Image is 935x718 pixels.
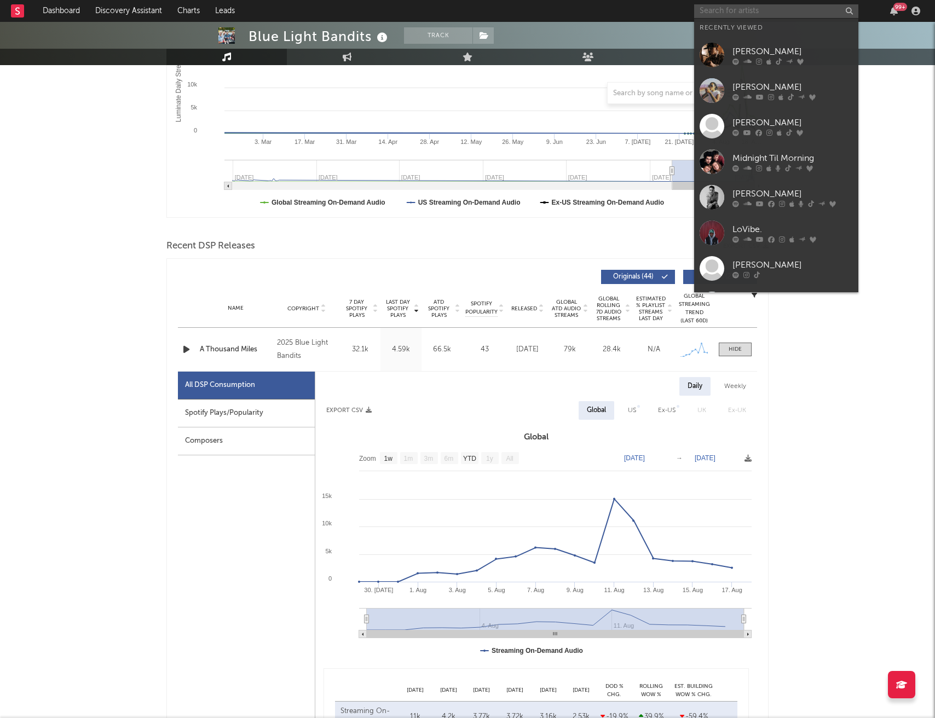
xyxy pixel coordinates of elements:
button: Export CSV [326,407,372,414]
text: 10k [322,520,332,526]
div: [PERSON_NAME] [732,258,853,271]
span: Recent DSP Releases [166,240,255,253]
button: Track [404,27,472,44]
h3: Global [315,431,757,444]
text: Zoom [359,455,376,462]
div: [PERSON_NAME] [732,187,853,200]
button: Features(2) [683,270,757,284]
span: Spotify Popularity [465,300,498,316]
a: [PERSON_NAME] [694,108,858,144]
text: [DATE] [695,454,715,462]
a: [PERSON_NAME] [694,179,858,215]
div: Recently Viewed [700,21,853,34]
text: → [676,454,683,462]
text: US Streaming On-Demand Audio [418,199,521,206]
div: 99 + [893,3,907,11]
div: Weekly [716,377,754,396]
div: 2025 Blue Light Bandits [277,337,337,363]
text: 28. Apr [420,138,439,145]
text: YTD [463,455,476,462]
div: 79k [551,344,588,355]
div: [DATE] [564,686,598,694]
span: Estimated % Playlist Streams Last Day [636,296,666,322]
text: 30. [DATE] [364,587,393,593]
div: All DSP Consumption [178,372,315,399]
div: 66.5k [424,344,460,355]
span: Copyright [287,305,319,312]
text: 31. Mar [336,138,357,145]
text: 7. [DATE] [625,138,650,145]
div: Global [587,404,606,417]
div: DoD % Chg. [598,682,631,698]
text: 7. Aug [527,587,544,593]
text: 11. Aug [604,587,624,593]
div: 4.59k [383,344,419,355]
a: [PERSON_NAME] [694,37,858,73]
span: Released [511,305,537,312]
text: 26. May [502,138,524,145]
div: Blue Light Bandits [249,27,390,45]
a: Midnight Til Morning [694,144,858,179]
span: 7 Day Spotify Plays [342,299,371,319]
text: 0 [194,127,197,134]
span: Features ( 2 ) [690,274,741,280]
text: Ex-US Streaming On-Demand Audio [552,199,665,206]
text: 14. Apr [378,138,397,145]
div: Daily [679,377,711,396]
div: All DSP Consumption [185,379,255,392]
text: 1y [486,455,493,462]
text: Streaming On-Demand Audio [492,647,583,655]
text: 6m [445,455,454,462]
div: 43 [465,344,504,355]
div: 32.1k [342,344,378,355]
a: A Thousand Miles [200,344,272,355]
text: 10k [187,81,197,88]
a: [PERSON_NAME] [694,251,858,286]
text: 9. Aug [567,587,584,593]
input: Search by song name or URL [608,89,723,98]
text: 1. Aug [409,587,426,593]
text: 15. Aug [683,587,703,593]
div: Est. Building WoW % Chg. [672,682,715,698]
div: Ex-US [658,404,676,417]
text: 12. May [460,138,482,145]
text: 5k [325,548,332,554]
a: [PERSON_NAME] [694,286,858,322]
div: LoVibe. [732,223,853,236]
text: 0 [328,575,332,582]
div: Name [200,304,272,312]
div: Rolling WoW % Chg. [631,682,672,698]
a: LoVibe. [694,215,858,251]
text: All [506,455,513,462]
span: Global Rolling 7D Audio Streams [593,296,624,322]
div: [PERSON_NAME] [732,45,853,58]
div: [DATE] [465,686,499,694]
div: [DATE] [498,686,532,694]
div: Composers [178,427,315,455]
text: [DATE] [624,454,645,462]
text: 21. [DATE] [665,138,694,145]
text: 17. Mar [295,138,315,145]
text: 23. Jun [586,138,606,145]
text: 1w [384,455,393,462]
div: [PERSON_NAME] [732,116,853,129]
text: 13. Aug [643,587,663,593]
input: Search for artists [694,4,858,18]
text: Global Streaming On-Demand Audio [272,199,385,206]
text: 1m [404,455,413,462]
span: ATD Spotify Plays [424,299,453,319]
div: Spotify Plays/Popularity [178,399,315,427]
text: 3. Aug [449,587,466,593]
span: Last Day Spotify Plays [383,299,412,319]
div: US [628,404,636,417]
div: [DATE] [532,686,565,694]
div: N/A [636,344,672,355]
span: Originals ( 44 ) [608,274,659,280]
div: [DATE] [432,686,465,694]
text: 9. Jun [546,138,563,145]
button: 99+ [890,7,898,15]
div: Global Streaming Trend (Last 60D) [678,292,711,325]
text: 5k [191,104,197,111]
text: 5. Aug [488,587,505,593]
